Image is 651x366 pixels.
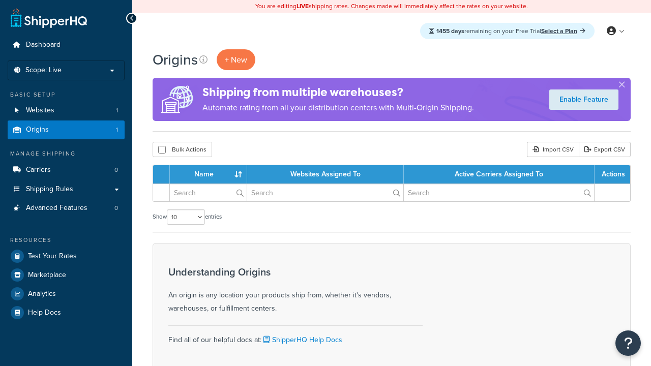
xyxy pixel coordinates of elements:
span: Dashboard [26,41,61,49]
div: An origin is any location your products ship from, whether it's vendors, warehouses, or fulfillme... [168,266,423,315]
span: Analytics [28,290,56,298]
span: Websites [26,106,54,115]
a: Marketplace [8,266,125,284]
span: 1 [116,106,118,115]
a: Dashboard [8,36,125,54]
th: Active Carriers Assigned To [404,165,595,184]
div: Basic Setup [8,90,125,99]
span: Help Docs [28,309,61,317]
span: Scope: Live [25,66,62,75]
span: + New [225,54,247,66]
a: ShipperHQ Help Docs [261,334,342,345]
a: Carriers 0 [8,161,125,179]
span: Test Your Rates [28,252,77,261]
li: Carriers [8,161,125,179]
a: Websites 1 [8,101,125,120]
label: Show entries [153,209,222,225]
a: Select a Plan [541,26,585,36]
a: ShipperHQ Home [11,8,87,28]
span: Shipping Rules [26,185,73,194]
a: + New [217,49,255,70]
b: LIVE [297,2,309,11]
input: Search [170,184,247,201]
a: Advanced Features 0 [8,199,125,218]
a: Analytics [8,285,125,303]
img: ad-origins-multi-dfa493678c5a35abed25fd24b4b8a3fa3505936ce257c16c00bdefe2f3200be3.png [153,78,202,121]
span: Carriers [26,166,51,174]
a: Export CSV [579,142,631,157]
span: Marketplace [28,271,66,280]
div: remaining on your Free Trial [420,23,595,39]
h1: Origins [153,50,198,70]
div: Import CSV [527,142,579,157]
strong: 1455 days [436,26,464,36]
span: Origins [26,126,49,134]
span: 0 [114,166,118,174]
li: Advanced Features [8,199,125,218]
button: Bulk Actions [153,142,212,157]
input: Search [247,184,403,201]
input: Search [404,184,594,201]
p: Automate rating from all your distribution centers with Multi-Origin Shipping. [202,101,474,115]
div: Manage Shipping [8,149,125,158]
span: Advanced Features [26,204,87,212]
div: Find all of our helpful docs at: [168,325,423,347]
th: Websites Assigned To [247,165,404,184]
a: Origins 1 [8,120,125,139]
a: Enable Feature [549,89,618,110]
th: Name [170,165,247,184]
li: Websites [8,101,125,120]
button: Open Resource Center [615,330,641,356]
span: 1 [116,126,118,134]
a: Shipping Rules [8,180,125,199]
th: Actions [595,165,630,184]
h3: Understanding Origins [168,266,423,278]
a: Help Docs [8,303,125,322]
span: 0 [114,204,118,212]
select: Showentries [167,209,205,225]
li: Origins [8,120,125,139]
a: Test Your Rates [8,247,125,265]
div: Resources [8,236,125,245]
h4: Shipping from multiple warehouses? [202,84,474,101]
